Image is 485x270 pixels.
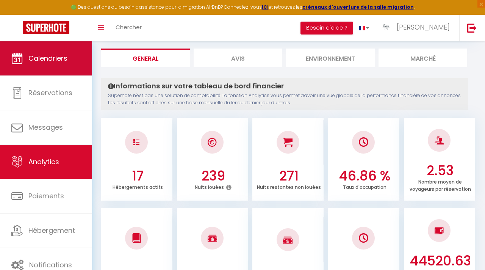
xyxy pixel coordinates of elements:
[359,233,368,243] img: NO IMAGE
[286,49,375,67] li: Environnement
[332,168,397,184] h3: 46.86 %
[113,182,163,190] p: Hébergements actifs
[407,163,473,179] h3: 2.53
[380,22,392,33] img: ...
[110,15,147,41] a: Chercher
[180,168,246,184] h3: 239
[194,49,282,67] li: Avis
[28,53,67,63] span: Calendriers
[23,21,69,34] img: Super Booking
[467,23,477,33] img: logout
[28,226,75,235] span: Hébergement
[28,88,72,97] span: Réservations
[343,182,386,190] p: Taux d'occupation
[108,82,462,90] h4: Informations sur votre tableau de bord financier
[28,157,59,166] span: Analytics
[379,49,467,67] li: Marché
[6,3,29,26] button: Ouvrir le widget de chat LiveChat
[262,4,269,10] a: ICI
[29,260,72,270] span: Notifications
[116,23,142,31] span: Chercher
[302,4,414,10] a: créneaux d'ouverture de la salle migration
[256,168,322,184] h3: 271
[410,177,471,192] p: Nombre moyen de voyageurs par réservation
[195,182,224,190] p: Nuits louées
[28,191,64,201] span: Paiements
[257,182,321,190] p: Nuits restantes non louées
[300,22,353,35] button: Besoin d'aide ?
[108,92,462,107] p: Superhote n'est pas une solution de comptabilité. La fonction Analytics vous permet d'avoir une v...
[133,139,139,145] img: NO IMAGE
[105,168,171,184] h3: 17
[397,22,450,32] span: [PERSON_NAME]
[28,122,63,132] span: Messages
[375,15,459,41] a: ... [PERSON_NAME]
[101,49,190,67] li: General
[435,226,444,235] img: NO IMAGE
